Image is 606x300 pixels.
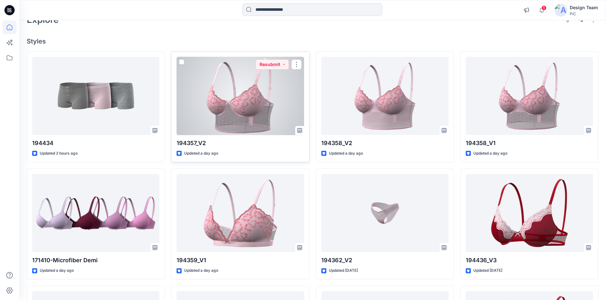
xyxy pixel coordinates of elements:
p: 194362_V2 [321,256,449,265]
div: PIC [570,11,598,16]
p: 194359_V1 [177,256,304,265]
a: 194358_V2 [321,57,449,135]
p: Updated [DATE] [473,267,502,274]
p: 194357_V2 [177,139,304,148]
a: 194436_V3 [466,174,593,252]
p: 194434 [32,139,159,148]
a: 194358_V1 [466,57,593,135]
a: 194362_V2 [321,174,449,252]
a: 194359_V1 [177,174,304,252]
p: Updated a day ago [473,150,507,157]
p: 194358_V2 [321,139,449,148]
p: Updated 2 hours ago [40,150,78,157]
p: Updated [DATE] [329,267,358,274]
span: 1 [541,5,547,10]
a: 194357_V2 [177,57,304,135]
p: 194436_V3 [466,256,593,265]
h4: Styles [27,37,598,45]
p: Updated a day ago [184,267,218,274]
p: 171410-Microfiber Demi [32,256,159,265]
a: 194434 [32,57,159,135]
h2: Explore [27,15,59,25]
p: Updated a day ago [40,267,74,274]
div: Design Team [570,4,598,11]
p: 194358_V1 [466,139,593,148]
p: Updated a day ago [184,150,218,157]
img: avatar [554,4,567,17]
p: Updated a day ago [329,150,363,157]
a: 171410-Microfiber Demi [32,174,159,252]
